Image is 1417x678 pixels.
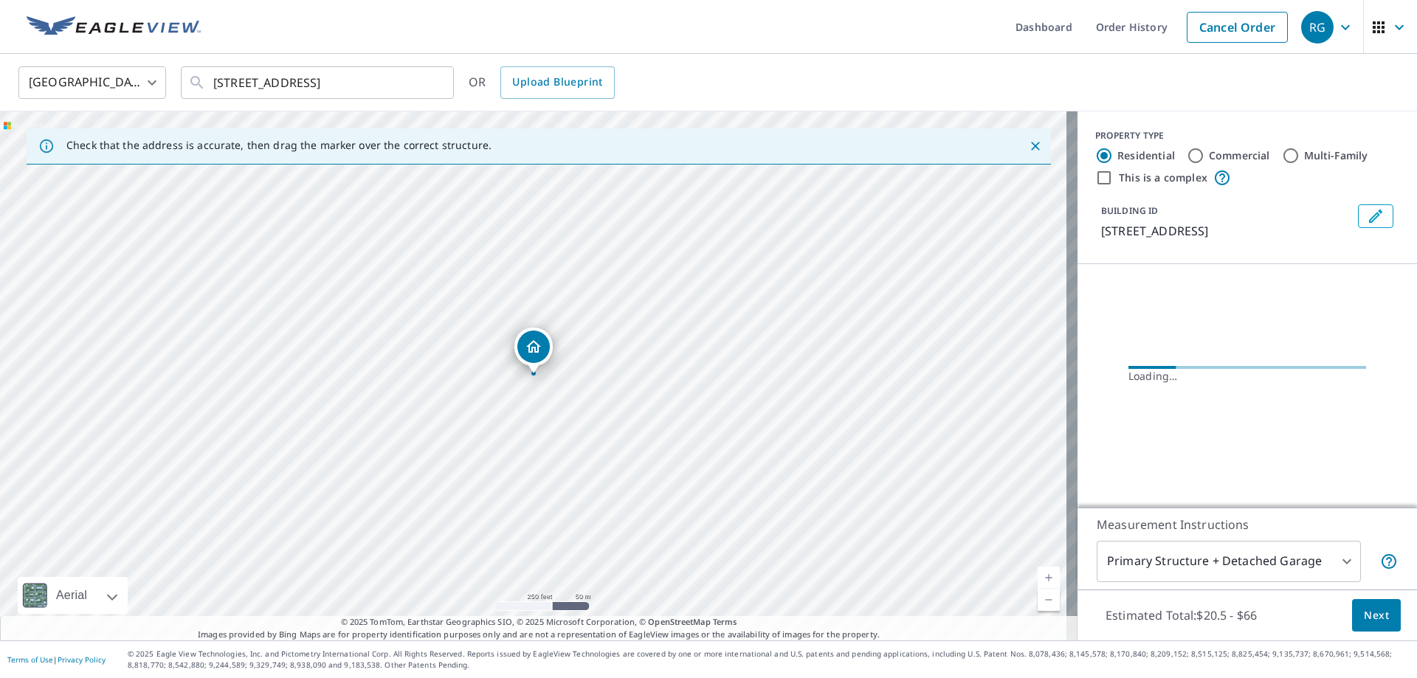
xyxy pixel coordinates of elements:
[341,616,737,629] span: © 2025 TomTom, Earthstar Geographics SIO, © 2025 Microsoft Corporation, ©
[1352,599,1401,632] button: Next
[27,16,201,38] img: EV Logo
[1101,204,1158,217] p: BUILDING ID
[1097,516,1398,533] p: Measurement Instructions
[1380,553,1398,570] span: Your report will include the primary structure and a detached garage if one exists.
[512,73,602,91] span: Upload Blueprint
[1128,369,1366,384] div: Loading…
[18,577,128,614] div: Aerial
[1301,11,1334,44] div: RG
[1304,148,1368,163] label: Multi-Family
[1095,129,1399,142] div: PROPERTY TYPE
[500,66,614,99] a: Upload Blueprint
[648,616,710,627] a: OpenStreetMap
[1026,136,1045,156] button: Close
[1094,599,1269,632] p: Estimated Total: $20.5 - $66
[1358,204,1393,228] button: Edit building 1
[128,648,1410,671] p: © 2025 Eagle View Technologies, Inc. and Pictometry International Corp. All Rights Reserved. Repo...
[1117,148,1175,163] label: Residential
[1101,222,1352,240] p: [STREET_ADDRESS]
[514,328,553,373] div: Dropped pin, building 1, Residential property, 729 E Flint St Chandler, AZ 85225
[18,62,166,103] div: [GEOGRAPHIC_DATA]
[713,616,737,627] a: Terms
[7,655,106,664] p: |
[1119,170,1207,185] label: This is a complex
[213,62,424,103] input: Search by address or latitude-longitude
[1038,589,1060,611] a: Current Level 17, Zoom Out
[52,577,92,614] div: Aerial
[469,66,615,99] div: OR
[1038,567,1060,589] a: Current Level 17, Zoom In
[1097,541,1361,582] div: Primary Structure + Detached Garage
[1364,606,1389,625] span: Next
[1209,148,1270,163] label: Commercial
[7,654,53,665] a: Terms of Use
[66,139,492,152] p: Check that the address is accurate, then drag the marker over the correct structure.
[58,654,106,665] a: Privacy Policy
[1187,12,1288,43] a: Cancel Order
